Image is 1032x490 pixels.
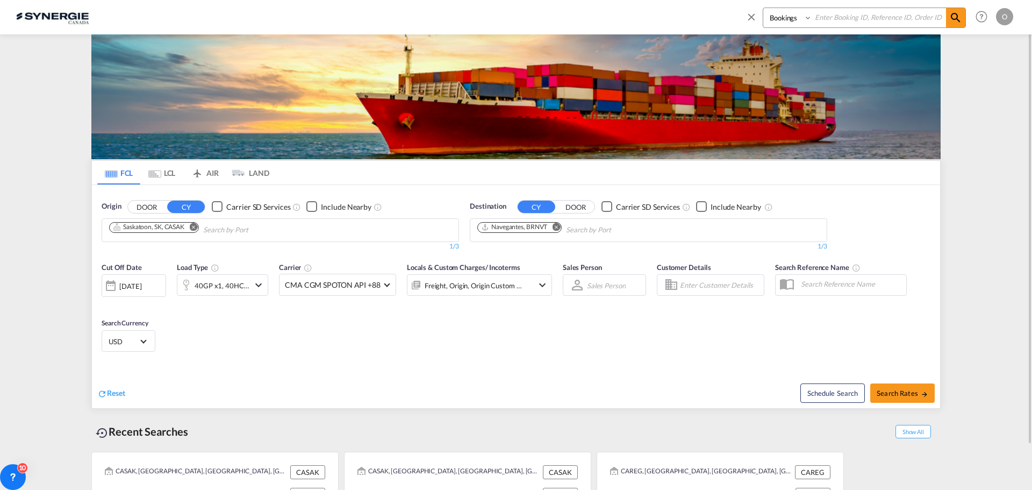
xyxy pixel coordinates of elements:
img: 1f56c880d42311ef80fc7dca854c8e59.png [16,5,89,29]
md-tab-item: LCL [140,161,183,184]
span: Destination [470,201,506,212]
md-icon: Your search will be saved by the below given name [852,264,861,272]
md-checkbox: Checkbox No Ink [306,201,371,212]
md-icon: icon-airplane [191,167,204,175]
div: CAREG [795,465,830,479]
div: 1/3 [470,242,827,251]
div: Navegantes, BRNVT [481,223,547,232]
span: USD [109,337,139,346]
div: Press delete to remove this chip. [481,223,549,232]
input: Search Reference Name [795,276,906,292]
md-icon: icon-backup-restore [96,427,109,439]
span: Customer Details [657,263,711,272]
span: Search Reference Name [775,263,861,272]
md-icon: icon-magnify [949,11,962,24]
span: Help [972,8,991,26]
div: CASAK [290,465,325,479]
div: CASAK [543,465,578,479]
md-tab-item: FCL [97,161,140,184]
div: Include Nearby [321,202,371,212]
div: Include Nearby [711,202,761,212]
md-pagination-wrapper: Use the left and right arrow keys to navigate between tabs [97,161,269,184]
button: Remove [182,223,198,233]
input: Enter Booking ID, Reference ID, Order ID [812,8,946,27]
div: icon-refreshReset [97,388,125,400]
md-chips-wrap: Chips container. Use arrow keys to select chips. [107,219,310,239]
span: Carrier [279,263,312,272]
md-icon: Unchecked: Search for CY (Container Yard) services for all selected carriers.Checked : Search for... [292,203,301,211]
div: Saskatoon, SK, CASAK [113,223,184,232]
md-checkbox: Checkbox No Ink [212,201,290,212]
md-icon: icon-chevron-down [252,279,265,292]
span: icon-close [746,8,763,33]
span: Search Currency [102,319,148,327]
span: Origin [102,201,121,212]
button: CY [167,201,205,213]
md-icon: icon-chevron-down [536,279,549,292]
span: Show All [895,425,931,438]
div: O [996,8,1013,25]
md-select: Sales Person [586,278,627,293]
div: Carrier SD Services [616,202,680,212]
md-chips-wrap: Chips container. Use arrow keys to select chips. [476,219,672,239]
div: Freight Origin Origin Custom Destination Destination Custom Factory Stuffing [425,278,522,293]
span: Load Type [177,263,219,272]
img: LCL+%26+FCL+BACKGROUND.png [91,34,941,159]
span: Search Rates [877,389,928,397]
span: Locals & Custom Charges [407,263,520,272]
md-icon: icon-close [746,11,757,23]
md-tab-item: LAND [226,161,269,184]
div: Carrier SD Services [226,202,290,212]
input: Chips input. [203,222,305,239]
div: 40GP x1 40HC x1icon-chevron-down [177,274,268,296]
md-icon: icon-refresh [97,389,107,399]
md-icon: icon-arrow-right [921,390,928,398]
div: [DATE] [102,274,166,297]
button: DOOR [557,201,594,213]
span: / Incoterms [485,263,520,272]
button: Search Ratesicon-arrow-right [870,384,935,403]
button: Remove [545,223,561,233]
span: Sales Person [563,263,602,272]
div: OriginDOOR CY Checkbox No InkUnchecked: Search for CY (Container Yard) services for all selected ... [92,185,940,408]
md-checkbox: Checkbox No Ink [696,201,761,212]
span: CMA CGM SPOTON API +88 [285,280,381,290]
input: Chips input. [566,222,668,239]
div: CASAK, Saskatoon, SK, Canada, North America, Americas [105,465,288,479]
md-icon: icon-information-outline [211,264,219,272]
div: Recent Searches [91,420,192,444]
md-icon: Unchecked: Search for CY (Container Yard) services for all selected carriers.Checked : Search for... [682,203,691,211]
div: 1/3 [102,242,459,251]
div: CASAK, Saskatoon, SK, Canada, North America, Americas [357,465,540,479]
md-icon: Unchecked: Ignores neighbouring ports when fetching rates.Checked : Includes neighbouring ports w... [764,203,773,211]
md-select: Select Currency: $ USDUnited States Dollar [107,333,149,349]
button: Note: By default Schedule search will only considerorigin ports, destination ports and cut off da... [800,384,865,403]
div: [DATE] [119,281,141,291]
div: Freight Origin Origin Custom Destination Destination Custom Factory Stuffingicon-chevron-down [407,274,552,296]
div: Help [972,8,996,27]
button: DOOR [128,201,166,213]
md-tab-item: AIR [183,161,226,184]
md-checkbox: Checkbox No Ink [601,201,680,212]
div: 40GP x1 40HC x1 [195,278,249,293]
div: Press delete to remove this chip. [113,223,187,232]
md-icon: The selected Trucker/Carrierwill be displayed in the rate results If the rates are from another f... [304,264,312,272]
span: icon-magnify [946,8,965,27]
button: CY [518,201,555,213]
md-datepicker: Select [102,296,110,310]
span: Reset [107,388,125,397]
input: Enter Customer Details [680,277,761,293]
span: Cut Off Date [102,263,142,272]
div: CAREG, Regina, SK, Canada, North America, Americas [610,465,792,479]
md-icon: Unchecked: Ignores neighbouring ports when fetching rates.Checked : Includes neighbouring ports w... [374,203,382,211]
